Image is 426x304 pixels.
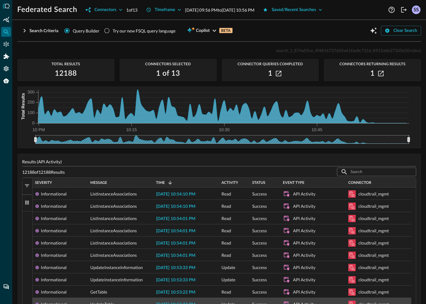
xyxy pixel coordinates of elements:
div: Informational [41,274,67,286]
span: ListInstanceAssociations [90,249,137,261]
button: CopilotBETA [183,26,236,36]
span: Success [252,212,267,225]
h2: 1 [370,69,374,78]
div: Chat [1,282,11,292]
span: Success [252,286,267,298]
span: ListInstanceAssociations [90,225,137,237]
span: Connectors Returning Results [324,62,421,66]
span: Update [221,261,235,274]
span: Read [221,249,231,261]
div: Summary Insights [1,15,11,25]
div: API Activity [293,261,315,274]
span: Time [156,180,165,185]
div: Timeframe [155,6,175,14]
span: Read [221,212,231,225]
button: Logout [399,5,409,15]
span: Connector Queries Completed [222,62,319,66]
span: [DATE] 10:54:10 PM [156,204,195,209]
button: Clear Search [381,26,421,36]
span: UpdateInstanceInformation [90,274,143,286]
span: Success [252,237,267,249]
span: Update [221,274,235,286]
div: API Activity [293,249,315,261]
div: Connectors [94,6,116,14]
span: Activity [221,180,238,185]
span: Message [90,180,107,185]
div: API Activity [293,237,315,249]
span: Success [252,261,267,274]
svg: Amazon Security Lake [348,288,356,296]
tspan: 10 PM [33,127,45,132]
span: search_1_874a05ce_4f4816737605e61fae8c731d_8915abb272d5650c [276,48,412,53]
p: [DATE] 09:56 PM to [DATE] 10:56 PM [185,7,254,13]
h2: 1 of 13 [156,69,180,78]
span: Status [252,180,265,185]
p: Results (API Activity) [22,158,416,165]
span: Connectors Selected [119,62,217,66]
svg: Amazon Security Lake [348,227,356,234]
span: Copilot [196,27,210,35]
div: API Activity [293,212,315,225]
span: Total Results [17,62,115,66]
span: Success [252,225,267,237]
div: Try our new FSQL query language [113,28,176,34]
svg: Amazon Security Lake [348,239,356,247]
div: cloudtrail_mgmt [358,249,389,261]
span: [DATE] 10:53:22 PM [156,290,195,294]
span: Success [252,249,267,261]
div: Informational [41,188,67,200]
span: Event Type [283,180,304,185]
span: ListInstanceAssociations [90,200,137,212]
button: Search Criteria [17,26,62,36]
div: Federated Search [1,27,11,37]
div: API Activity [293,200,315,212]
button: Open Query Copilot [369,26,378,36]
div: cloudtrail_mgmt [358,286,389,298]
span: Connector [348,180,371,185]
span: [DATE] 10:54:01 PM [156,229,195,233]
div: API Activity [293,188,315,200]
span: [DATE] 10:54:10 PM [156,192,195,196]
p: 1 of 13 [126,7,138,13]
span: Success [252,274,267,286]
span: [DATE] 10:54:01 PM [156,217,195,221]
span: Query Builder [73,28,100,34]
button: Saved/Recent Searches [259,5,326,15]
div: Saved/Recent Searches [272,6,316,14]
span: Read [221,237,231,249]
div: Addons [2,51,11,61]
div: Search Criteria [29,27,58,35]
p: BETA [219,28,233,33]
div: cloudtrail_mgmt [358,261,389,274]
svg: Amazon Security Lake [348,264,356,271]
tspan: 10:30 [219,127,229,132]
h2: 12188 [55,69,77,78]
h1: Federated Search [17,5,77,15]
span: GetTable [90,286,107,298]
div: Settings [1,64,11,74]
span: ListInstanceAssociations [90,237,137,249]
input: Search [350,166,402,177]
button: Timeframe [143,5,185,15]
h2: 1 [268,69,272,78]
span: [DATE] 10:54:01 PM [156,253,195,258]
svg: Amazon Security Lake [348,215,356,222]
div: Connectors [1,39,11,49]
tspan: 100 [27,110,35,115]
div: Informational [41,212,67,225]
div: API Activity [293,225,315,237]
div: cloudtrail_mgmt [358,237,389,249]
svg: Amazon Security Lake [348,190,356,198]
div: API Activity [293,286,315,298]
tspan: 10:15 [126,127,137,132]
div: Query Agent [1,76,11,86]
tspan: Total Results [21,93,25,120]
span: [DATE] 10:53:33 PM [156,278,195,282]
div: Informational [41,237,67,249]
div: API Activity [293,274,315,286]
div: SS [412,6,420,14]
div: cloudtrail_mgmt [358,188,389,200]
div: cloudtrail_mgmt [358,212,389,225]
span: [DATE] 10:53:33 PM [156,266,195,270]
span: Read [221,200,231,212]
